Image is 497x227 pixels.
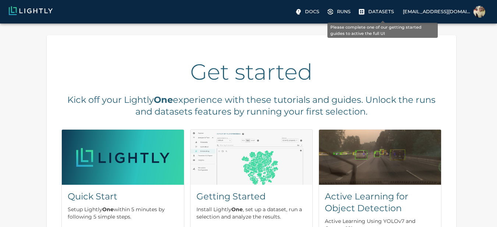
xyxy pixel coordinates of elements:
p: Datasets [368,8,394,15]
img: Active Learning for Object Detection [319,130,441,185]
b: One [102,206,114,213]
h5: Quick Start [68,191,178,202]
div: Please complete one of our getting started guides to active the full UI [327,23,438,38]
label: Docs [293,6,322,18]
h5: Active Learning for Object Detection [325,191,435,214]
b: One [154,94,173,105]
label: [EMAIL_ADDRESS][DOMAIN_NAME]Samira Akter [400,4,488,20]
img: Getting Started [191,130,313,185]
h2: Get started [61,59,441,85]
img: Quick Start [62,130,184,185]
p: Docs [305,8,319,15]
img: Lightly [9,6,53,15]
p: Install Lightly , set up a dataset, run a selection and analyze the results. [196,206,307,220]
h5: Kick off your Lightly experience with these tutorials and guides. Unlock the runs and datasets fe... [61,94,441,118]
a: Please complete one of our getting started guides to active the full UI [325,6,354,18]
a: Please complete one of our getting started guides to active the full UI [356,6,397,18]
p: Runs [337,8,351,15]
b: One [231,206,243,213]
p: [EMAIL_ADDRESS][DOMAIN_NAME] [403,8,471,15]
h5: Getting Started [196,191,307,202]
p: Setup Lightly within 5 minutes by following 5 simple steps. [68,206,178,220]
img: Samira Akter [473,6,485,18]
